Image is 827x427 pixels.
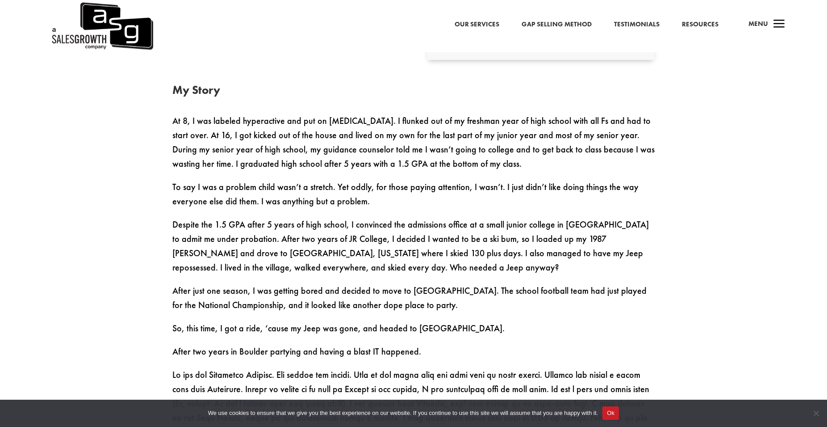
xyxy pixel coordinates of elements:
a: Gap Selling Method [522,19,592,30]
p: So, this time, I got a ride, ‘cause my Jeep was gone, and headed to [GEOGRAPHIC_DATA]. [172,321,655,344]
span: a [770,16,788,34]
span: Menu [748,19,768,28]
span: No [811,409,820,418]
a: Resources [682,19,718,30]
a: Our Services [455,19,499,30]
h2: My Story [172,84,655,100]
button: Ok [602,406,619,420]
p: Despite the 1.5 GPA after 5 years of high school, I convinced the admissions office at a small ju... [172,217,655,283]
p: After just one season, I was getting bored and decided to move to [GEOGRAPHIC_DATA]. The school f... [172,283,655,321]
p: To say I was a problem child wasn’t a stretch. Yet oddly, for those paying attention, I wasn’t. I... [172,180,655,217]
a: Testimonials [614,19,660,30]
p: After two years in Boulder partying and having a blast IT happened. [172,344,655,368]
span: We use cookies to ensure that we give you the best experience on our website. If you continue to ... [208,409,598,418]
p: At 8, I was labeled hyperactive and put on [MEDICAL_DATA]. I flunked out of my freshman year of h... [172,114,655,180]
